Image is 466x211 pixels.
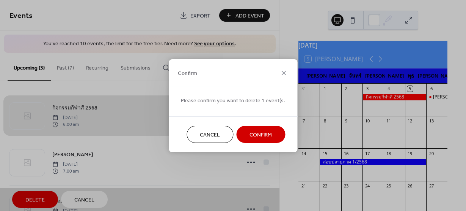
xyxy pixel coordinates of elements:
span: Cancel [200,131,220,139]
span: Please confirm you want to delete 1 event(s. [181,97,285,105]
button: Confirm [236,126,285,143]
span: Confirm [249,131,272,139]
button: Cancel [187,126,233,143]
span: Confirm [178,70,197,78]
